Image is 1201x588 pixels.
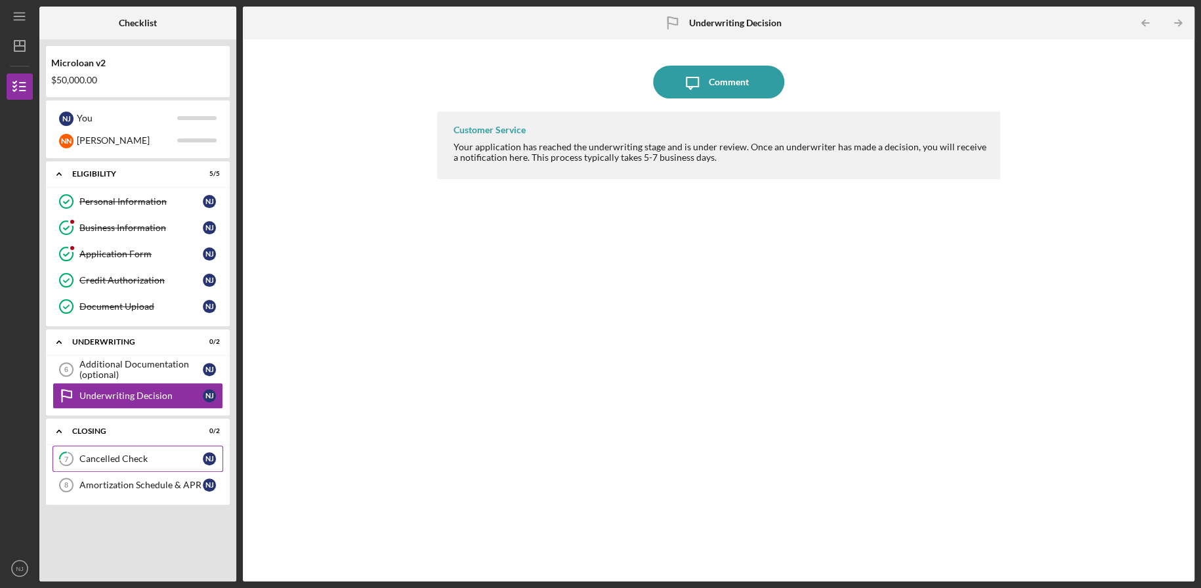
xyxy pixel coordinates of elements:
a: Credit AuthorizationNJ [53,267,223,293]
tspan: 8 [64,481,68,489]
b: Checklist [119,18,157,28]
div: Eligibility [72,170,187,178]
div: Additional Documentation (optional) [79,359,203,380]
div: Microloan v2 [51,58,224,68]
div: 0 / 2 [196,338,220,346]
a: 6Additional Documentation (optional)NJ [53,356,223,383]
button: Comment [653,66,784,98]
a: Underwriting DecisionNJ [53,383,223,409]
tspan: 6 [64,366,68,373]
b: Underwriting Decision [688,18,781,28]
div: Comment [709,66,749,98]
div: Closing [72,427,187,435]
div: N J [203,452,216,465]
a: 8Amortization Schedule & APRNJ [53,472,223,498]
div: Personal Information [79,196,203,207]
text: NJ [16,565,24,572]
tspan: 7 [64,455,69,463]
div: N J [203,478,216,492]
div: N N [59,134,74,148]
div: N J [203,221,216,234]
div: N J [203,300,216,313]
div: N J [203,389,216,402]
div: N J [59,112,74,126]
div: $50,000.00 [51,75,224,85]
button: NJ [7,555,33,581]
div: 0 / 2 [196,427,220,435]
div: Amortization Schedule & APR [79,480,203,490]
div: N J [203,247,216,261]
a: Business InformationNJ [53,215,223,241]
div: Credit Authorization [79,275,203,285]
a: Document UploadNJ [53,293,223,320]
a: 7Cancelled CheckNJ [53,446,223,472]
div: You [77,107,177,129]
div: Underwriting [72,338,187,346]
div: [PERSON_NAME] [77,129,177,152]
div: Business Information [79,222,203,233]
div: Cancelled Check [79,453,203,464]
div: N J [203,195,216,208]
div: 5 / 5 [196,170,220,178]
a: Personal InformationNJ [53,188,223,215]
div: Your application has reached the underwriting stage and is under review. Once an underwriter has ... [453,142,987,163]
div: Underwriting Decision [79,390,203,401]
div: N J [203,363,216,376]
a: Application FormNJ [53,241,223,267]
div: Document Upload [79,301,203,312]
div: N J [203,274,216,287]
div: Customer Service [453,125,526,135]
div: Application Form [79,249,203,259]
